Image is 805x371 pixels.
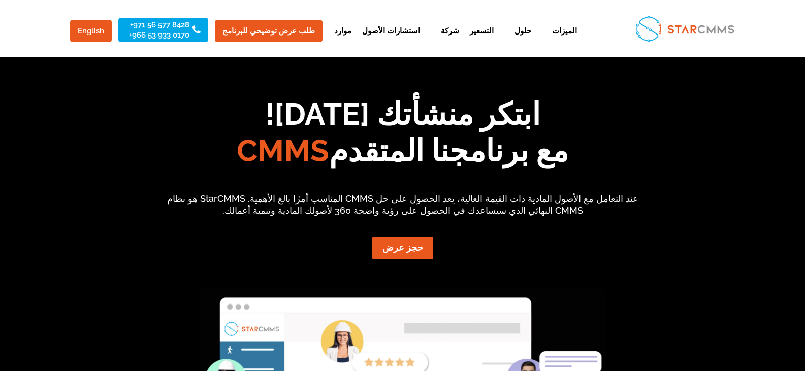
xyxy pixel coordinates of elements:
[324,27,351,52] a: موارد
[431,27,459,52] a: شركة
[66,96,740,174] h1: ابتكر منشأتك [DATE]! مع برنامجنا المتقدم
[237,133,329,168] span: CMMS
[362,27,420,52] a: استشارات الأصول
[372,237,433,259] a: حجز عرض
[129,21,189,28] a: 8428 577 56 971+
[70,20,112,42] a: English
[470,27,494,52] a: التسعير
[504,27,531,52] a: حلول
[215,20,323,42] a: طلب عرض توضيحي للبرنامج
[129,31,189,39] a: 0170 933 53 966+
[542,27,577,52] a: الميزات
[631,11,738,46] img: StarCMMS
[167,193,639,217] p: عند التعامل مع الأصول المادية ذات القيمة العالية، يعد الحصول على حل CMMS المناسب أمرًا بالغ الأهم...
